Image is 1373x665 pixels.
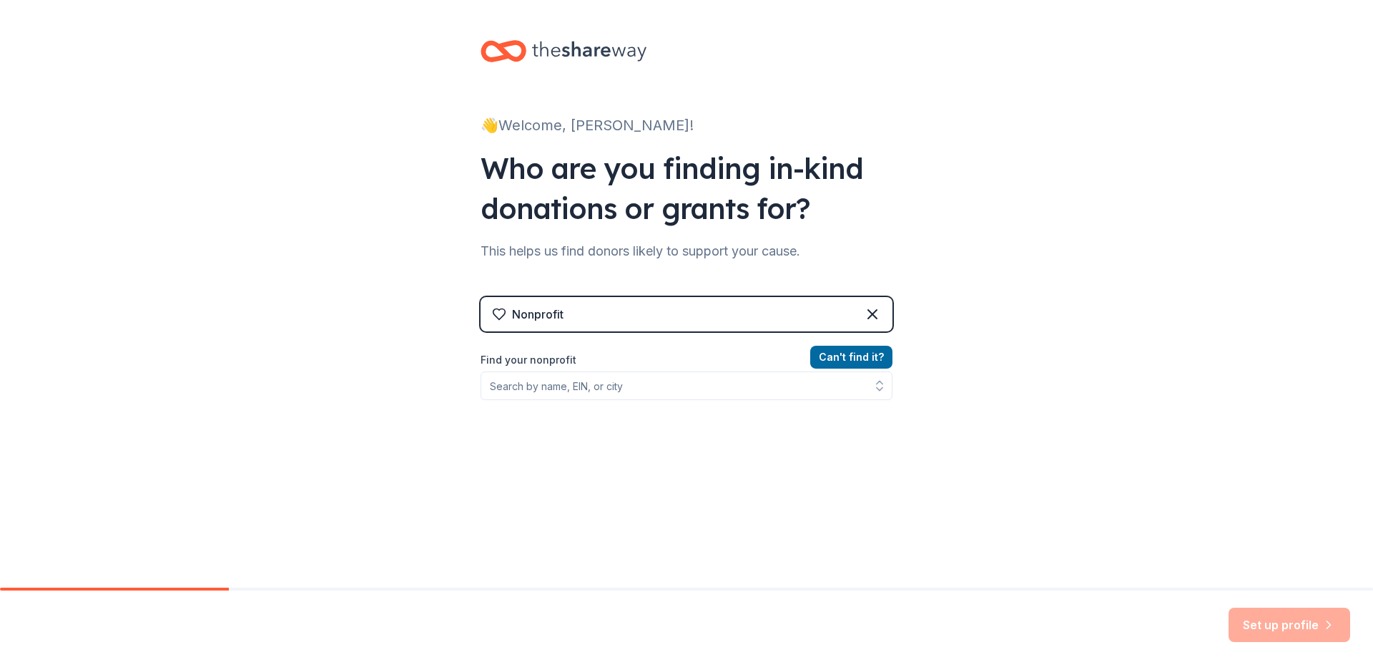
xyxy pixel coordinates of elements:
[481,114,892,137] div: 👋 Welcome, [PERSON_NAME]!
[481,351,892,369] label: Find your nonprofit
[481,148,892,228] div: Who are you finding in-kind donations or grants for?
[481,372,892,400] input: Search by name, EIN, or city
[512,306,564,323] div: Nonprofit
[481,240,892,263] div: This helps us find donors likely to support your cause.
[810,346,892,369] button: Can't find it?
